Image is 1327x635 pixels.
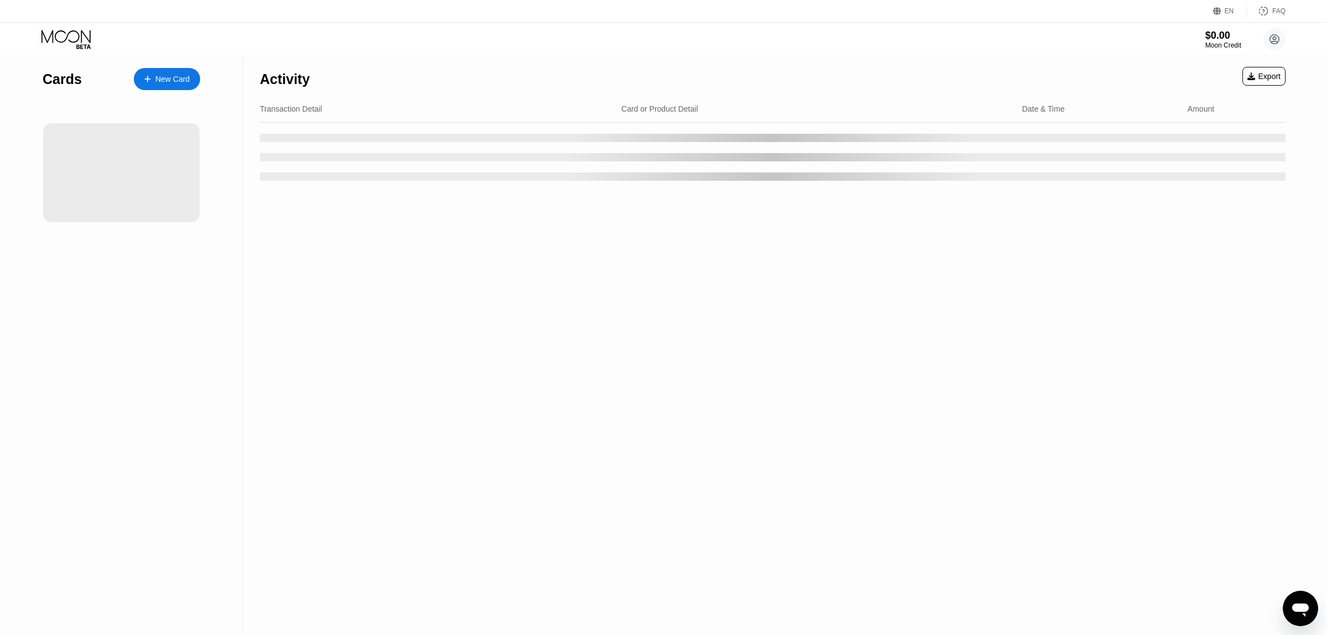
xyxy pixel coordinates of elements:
div: EN [1213,6,1247,17]
div: New Card [134,68,200,90]
div: $0.00Moon Credit [1205,30,1241,49]
div: Cards [43,71,82,87]
div: Transaction Detail [260,104,322,113]
div: $0.00 [1205,30,1241,41]
div: FAQ [1272,7,1286,15]
iframe: Button to launch messaging window [1283,591,1318,626]
div: Date & Time [1022,104,1064,113]
div: Amount [1188,104,1214,113]
div: New Card [155,75,190,84]
div: FAQ [1247,6,1286,17]
div: Export [1247,72,1281,81]
div: EN [1225,7,1234,15]
div: Export [1242,67,1286,86]
div: Moon Credit [1205,41,1241,49]
div: Activity [260,71,310,87]
div: Card or Product Detail [621,104,698,113]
